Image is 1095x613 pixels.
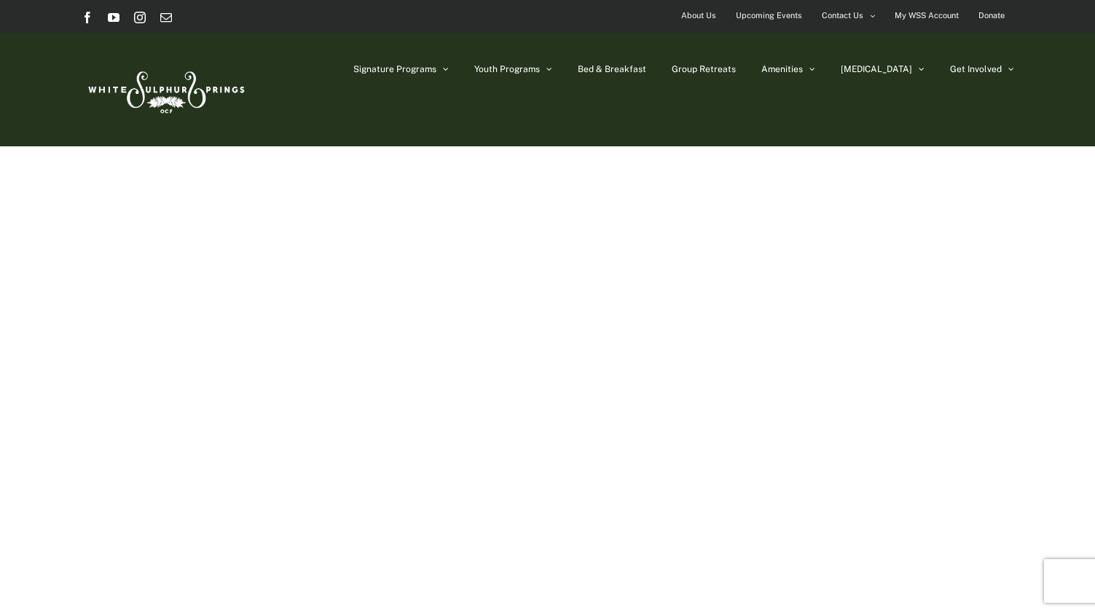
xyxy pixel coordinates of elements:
[160,12,172,23] a: Email
[736,5,802,26] span: Upcoming Events
[822,5,863,26] span: Contact Us
[353,33,449,106] a: Signature Programs
[108,12,119,23] a: YouTube
[841,65,912,74] span: [MEDICAL_DATA]
[353,33,1014,106] nav: Main Menu
[672,33,736,106] a: Group Retreats
[761,33,815,106] a: Amenities
[353,65,436,74] span: Signature Programs
[950,33,1014,106] a: Get Involved
[978,5,1005,26] span: Donate
[672,65,736,74] span: Group Retreats
[82,12,93,23] a: Facebook
[841,33,925,106] a: [MEDICAL_DATA]
[474,33,552,106] a: Youth Programs
[681,5,716,26] span: About Us
[578,33,646,106] a: Bed & Breakfast
[761,65,803,74] span: Amenities
[82,55,249,124] img: White Sulphur Springs Logo
[950,65,1002,74] span: Get Involved
[474,65,540,74] span: Youth Programs
[578,65,646,74] span: Bed & Breakfast
[895,5,959,26] span: My WSS Account
[134,12,146,23] a: Instagram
